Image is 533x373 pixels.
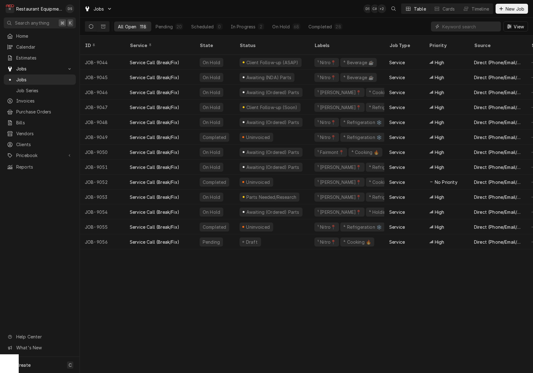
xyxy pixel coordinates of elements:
[130,134,179,141] div: Service Call (Break/Fix)
[512,23,525,30] span: View
[200,42,230,49] div: State
[130,119,179,126] div: Service Call (Break/Fix)
[336,23,341,30] div: 28
[16,119,73,126] span: Bills
[4,74,76,85] a: Jobs
[317,149,345,155] div: ¹ Fairmont📍
[82,4,115,14] a: Go to Jobs
[69,362,72,368] span: C
[435,179,458,185] span: No Priority
[202,209,221,215] div: On Hold
[4,53,76,63] a: Estimates
[130,224,179,230] div: Service Call (Break/Fix)
[16,130,73,137] span: Vendors
[429,42,463,49] div: Priority
[4,64,76,74] a: Go to Jobs
[245,164,300,170] div: Awaiting (Ordered) Parts
[4,96,76,106] a: Invoices
[474,149,521,155] div: Direct (Phone/Email/etc.)
[474,74,521,81] div: Direct (Phone/Email/etc.)
[4,332,76,342] a: Go to Help Center
[6,4,14,13] div: Restaurant Equipment Diagnostics's Avatar
[435,119,444,126] span: High
[389,59,405,66] div: Service
[4,31,76,41] a: Home
[16,152,63,159] span: Pricebook
[130,74,179,81] div: Service Call (Break/Fix)
[218,23,221,30] div: 0
[245,179,271,185] div: Uninvoiced
[245,59,299,66] div: Client Follow-up (ASAP)
[16,362,31,368] span: Create
[317,239,337,245] div: ¹ Nitro📍
[343,134,382,141] div: ⁴ Refrigeration ❄️
[371,4,379,13] div: CA
[245,134,271,141] div: Uninvoiced
[317,179,362,185] div: ¹ [PERSON_NAME]📍
[85,42,119,49] div: ID
[80,145,125,160] div: JOB-9050
[65,4,74,13] div: DS
[343,59,374,66] div: ⁴ Beverage ☕
[317,74,337,81] div: ¹ Nitro📍
[317,119,337,126] div: ¹ Nitro📍
[80,160,125,175] div: JOB-9051
[389,42,419,49] div: Job Type
[202,119,221,126] div: On Hold
[435,194,444,200] span: High
[363,4,372,13] div: DS
[389,164,405,170] div: Service
[343,239,372,245] div: ⁴ Cooking 🔥
[202,239,220,245] div: Pending
[80,234,125,249] div: JOB-9056
[368,104,408,111] div: ⁴ Refrigeration ❄️
[202,59,221,66] div: On Hold
[389,209,405,215] div: Service
[474,59,521,66] div: Direct (Phone/Email/etc.)
[130,194,179,200] div: Service Call (Break/Fix)
[80,100,125,115] div: JOB-9047
[363,4,372,13] div: Derek Stewart's Avatar
[118,23,136,30] div: All Open
[16,333,72,340] span: Help Center
[15,20,49,26] span: Search anything
[4,42,76,52] a: Calendar
[80,175,125,189] div: JOB-9052
[474,194,521,200] div: Direct (Phone/Email/etc.)
[4,342,76,353] a: Go to What's New
[314,42,379,49] div: Labels
[130,42,188,49] div: Service
[317,134,337,141] div: ¹ Nitro📍
[389,134,405,141] div: Service
[503,22,528,31] button: View
[4,162,76,172] a: Reports
[317,104,362,111] div: ¹ [PERSON_NAME]📍
[4,150,76,160] a: Go to Pricebook
[368,164,408,170] div: ⁴ Refrigeration ❄️
[389,179,405,185] div: Service
[317,89,362,96] div: ¹ [PERSON_NAME]📍
[245,209,300,215] div: Awaiting (Ordered) Parts
[474,119,521,126] div: Direct (Phone/Email/etc.)
[496,4,528,14] button: New Job
[202,149,221,155] div: On Hold
[245,119,300,126] div: Awaiting (Ordered) Parts
[202,104,221,111] div: On Hold
[389,194,405,200] div: Service
[80,85,125,100] div: JOB-9046
[343,224,382,230] div: ⁴ Refrigeration ❄️
[202,224,227,230] div: Completed
[202,74,221,81] div: On Hold
[317,59,337,66] div: ¹ Nitro📍
[245,239,259,245] div: Draft
[435,104,444,111] span: High
[317,224,337,230] div: ¹ Nitro📍
[389,104,405,111] div: Service
[140,23,146,30] div: 118
[60,20,65,26] span: ⌘
[191,23,214,30] div: Scheduled
[474,209,521,215] div: Direct (Phone/Email/etc.)
[240,42,303,49] div: Status
[435,209,444,215] span: High
[294,23,299,30] div: 68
